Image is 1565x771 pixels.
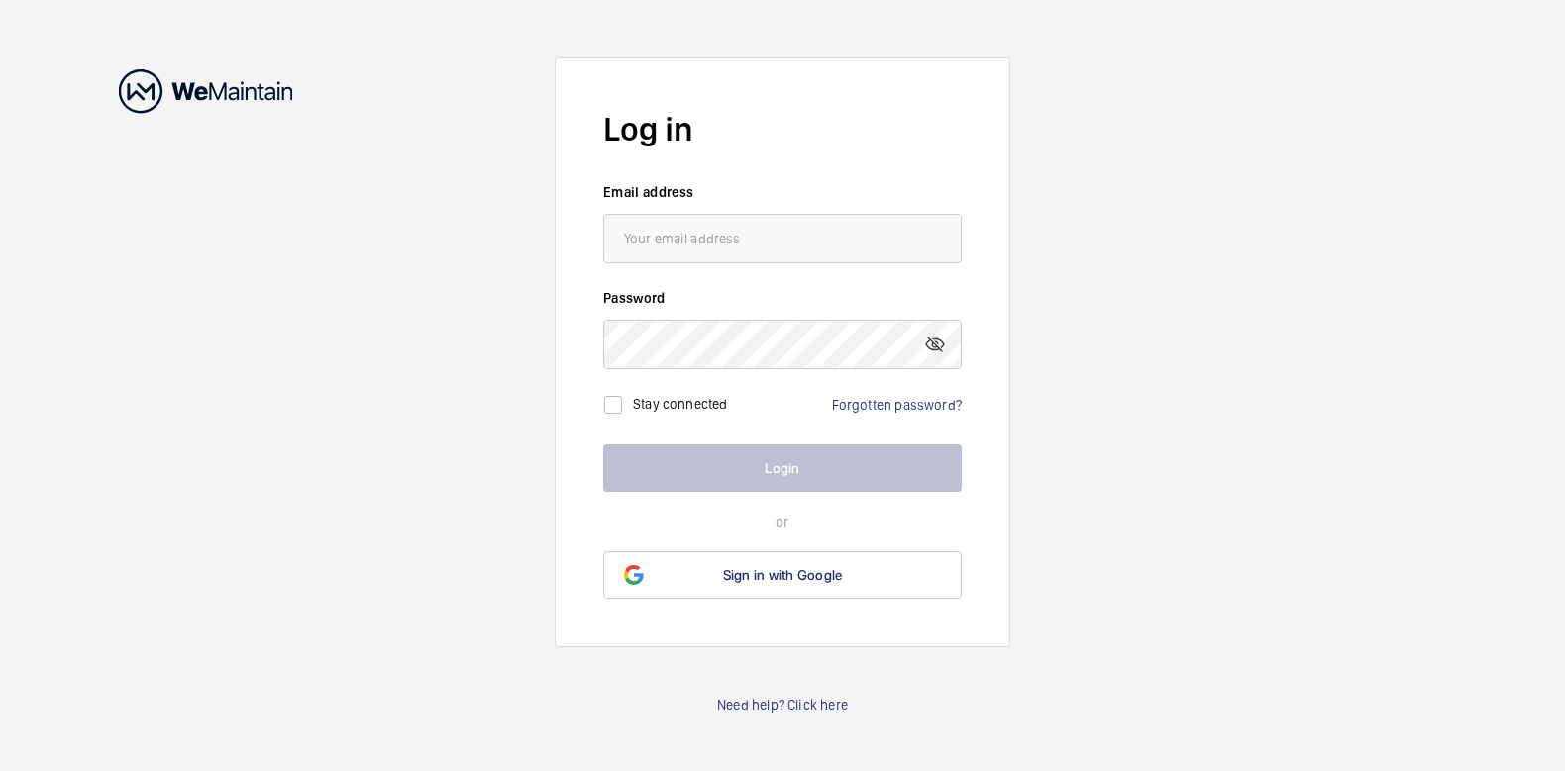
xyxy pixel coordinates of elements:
[717,695,848,715] a: Need help? Click here
[633,395,728,411] label: Stay connected
[832,397,962,413] a: Forgotten password?
[603,444,962,492] button: Login
[603,182,962,202] label: Email address
[603,512,962,531] p: or
[723,567,843,583] span: Sign in with Google
[603,288,962,308] label: Password
[603,106,962,152] h2: Log in
[603,214,962,263] input: Your email address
